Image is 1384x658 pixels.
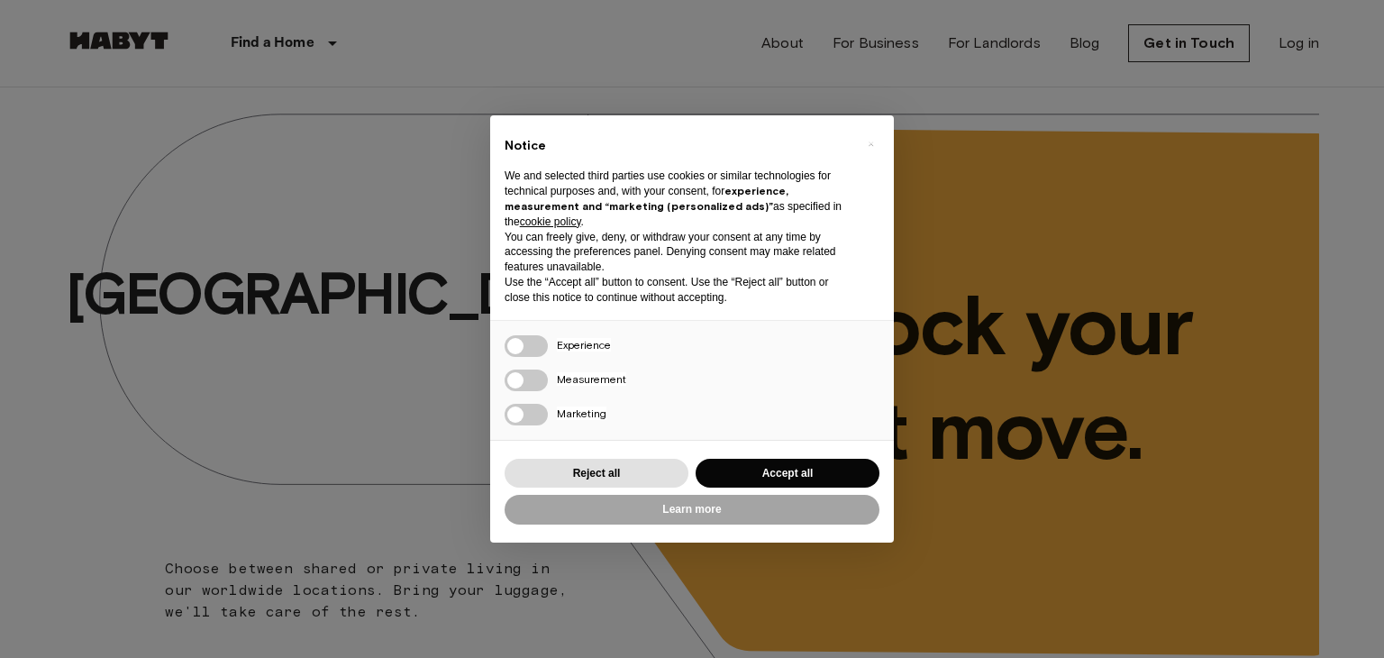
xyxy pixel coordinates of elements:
p: Use the “Accept all” button to consent. Use the “Reject all” button or close this notice to conti... [505,275,851,306]
p: You can freely give, deny, or withdraw your consent at any time by accessing the preferences pane... [505,230,851,275]
span: × [868,133,874,155]
a: cookie policy [520,215,581,228]
button: Accept all [696,459,879,489]
button: Close this notice [856,130,885,159]
button: Reject all [505,459,688,489]
span: Experience [557,338,611,352]
p: We and selected third parties use cookies or similar technologies for technical purposes and, wit... [505,169,851,229]
span: Measurement [557,372,626,386]
h2: Notice [505,137,851,155]
span: Marketing [557,407,606,420]
strong: experience, measurement and “marketing (personalized ads)” [505,184,788,213]
button: Learn more [505,495,879,525]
